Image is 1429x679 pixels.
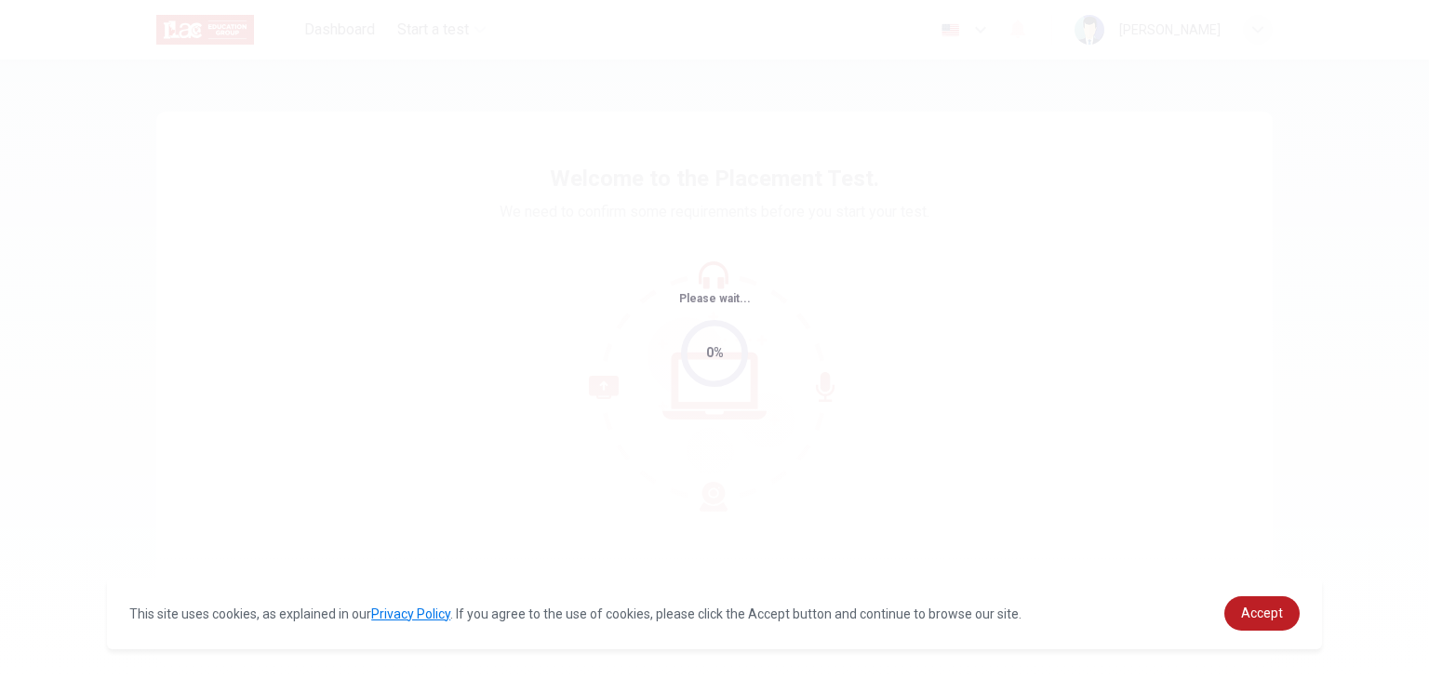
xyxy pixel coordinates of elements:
[706,342,724,364] div: 0%
[129,606,1022,621] span: This site uses cookies, as explained in our . If you agree to the use of cookies, please click th...
[1241,606,1283,620] span: Accept
[1224,596,1300,631] a: dismiss cookie message
[371,606,450,621] a: Privacy Policy
[679,292,751,305] span: Please wait...
[107,578,1322,649] div: cookieconsent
